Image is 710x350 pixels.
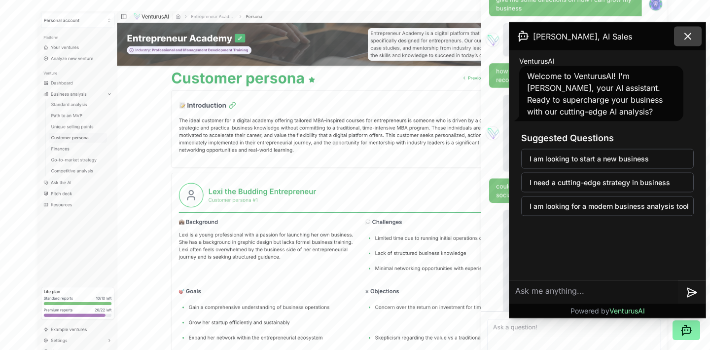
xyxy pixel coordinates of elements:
h3: Suggested Questions [521,131,694,145]
p: Powered by [570,306,645,316]
span: VenturusAI [609,307,645,315]
span: VenturusAI [519,56,555,66]
button: I need a cutting-edge strategy in business [521,173,694,193]
span: [PERSON_NAME], AI Sales [533,31,632,42]
span: Welcome to VenturusAI! I'm [PERSON_NAME], your AI assistant. Ready to supercharge your business w... [527,71,663,117]
button: I am looking to start a new business [521,149,694,169]
button: I am looking for a modern business analysis tool [521,196,694,216]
